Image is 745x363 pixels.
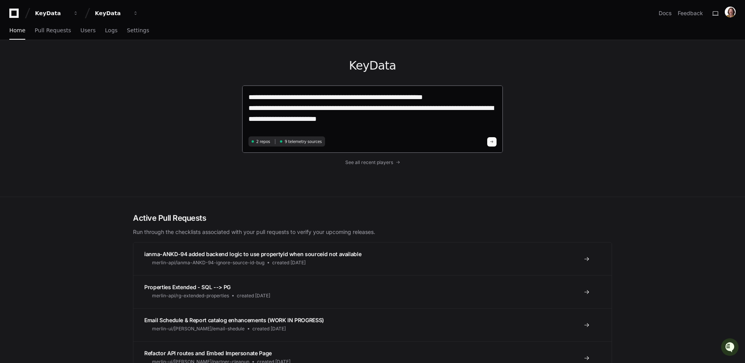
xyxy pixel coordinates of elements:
a: Docs [659,9,672,17]
a: Properties Extended - SQL --> PGmerlin-api/rg-extended-propertiescreated [DATE] [133,275,612,308]
div: KeyData [35,9,68,17]
div: Start new chat [35,58,128,66]
span: Pull Requests [35,28,71,33]
button: Feedback [678,9,703,17]
img: PlayerZero [8,8,23,23]
span: • [65,104,67,110]
span: created [DATE] [252,326,286,332]
span: Home [9,28,25,33]
p: Run through the checklists associated with your pull requests to verify your upcoming releases. [133,228,612,236]
span: Properties Extended - SQL --> PG [144,284,231,290]
button: KeyData [92,6,142,20]
a: Logs [105,22,117,40]
span: Settings [127,28,149,33]
span: 2 repos [256,139,270,145]
span: Pylon [77,122,94,127]
span: See all recent players [345,159,393,166]
a: Settings [127,22,149,40]
div: We're available if you need us! [35,66,107,72]
a: See all recent players [242,159,503,166]
span: Email Schedule & Report catalog enhancements (WORK IN PROGRESS) [144,317,324,323]
div: Welcome [8,31,142,44]
span: 9 telemetry sources [285,139,322,145]
a: Pull Requests [35,22,71,40]
a: Powered byPylon [55,121,94,127]
img: 1756235613930-3d25f9e4-fa56-45dd-b3ad-e072dfbd1548 [8,58,22,72]
a: Email Schedule & Report catalog enhancements (WORK IN PROGRESS)merlin-ui/[PERSON_NAME]/email-shed... [133,308,612,341]
div: KeyData [95,9,128,17]
span: [PERSON_NAME] [24,104,63,110]
span: Refactor API routes and Embed Impersonate Page [144,350,272,356]
img: ACg8ocLxjWwHaTxEAox3-XWut-danNeJNGcmSgkd_pWXDZ2crxYdQKg=s96-c [725,7,736,17]
span: Logs [105,28,117,33]
span: merlin-api/ianma-ANKD-94-ignore-source-id-bug [152,260,264,266]
img: 8294786374016_798e290d9caffa94fd1d_72.jpg [16,58,30,72]
span: Users [80,28,96,33]
img: 1756235613930-3d25f9e4-fa56-45dd-b3ad-e072dfbd1548 [16,105,22,111]
img: Robert Klasen [8,97,20,115]
span: created [DATE] [272,260,306,266]
h2: Active Pull Requests [133,213,612,223]
a: ianma-ANKD-94 added backend logic to use propertyid when sourceid not availablemerlin-api/ianma-A... [133,243,612,275]
span: merlin-api/rg-extended-properties [152,293,229,299]
button: KeyData [32,6,82,20]
button: See all [121,83,142,92]
button: Start new chat [132,60,142,70]
iframe: Open customer support [720,337,741,358]
span: ianma-ANKD-94 added backend logic to use propertyid when sourceid not available [144,251,361,257]
h1: KeyData [242,59,503,73]
a: Home [9,22,25,40]
span: merlin-ui/[PERSON_NAME]/email-shedule [152,326,245,332]
span: [DATE] [69,104,85,110]
span: created [DATE] [237,293,270,299]
div: Past conversations [8,85,52,91]
a: Users [80,22,96,40]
